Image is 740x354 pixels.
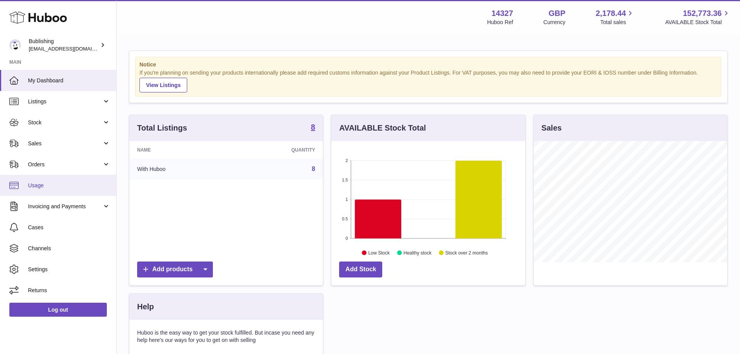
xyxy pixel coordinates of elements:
span: Channels [28,245,110,252]
span: My Dashboard [28,77,110,84]
h3: Total Listings [137,123,187,133]
div: Bublishing [29,38,99,52]
td: With Huboo [129,159,232,179]
text: 2 [346,158,348,163]
text: 1.5 [342,178,348,182]
a: Add Stock [339,262,382,277]
a: View Listings [139,78,187,92]
span: AVAILABLE Stock Total [665,19,731,26]
a: 152,773.36 AVAILABLE Stock Total [665,8,731,26]
a: 8 [312,166,315,172]
a: Log out [9,303,107,317]
th: Name [129,141,232,159]
span: Orders [28,161,102,168]
div: Currency [543,19,566,26]
text: 0 [346,236,348,241]
span: Settings [28,266,110,273]
a: Add products [137,262,213,277]
strong: 14327 [491,8,513,19]
img: internalAdmin-14327@internal.huboo.com [9,39,21,51]
span: 2,178.44 [596,8,626,19]
h3: Help [137,302,154,312]
span: Returns [28,287,110,294]
h3: AVAILABLE Stock Total [339,123,426,133]
text: Stock over 2 months [446,250,488,255]
span: Listings [28,98,102,105]
span: Sales [28,140,102,147]
p: Huboo is the easy way to get your stock fulfilled. But incase you need any help here's our ways f... [137,329,315,344]
span: Invoicing and Payments [28,203,102,210]
text: Low Stock [368,250,390,255]
h3: Sales [542,123,562,133]
span: Cases [28,224,110,231]
span: Usage [28,182,110,189]
strong: 8 [311,123,315,131]
span: Stock [28,119,102,126]
strong: Notice [139,61,717,68]
div: If you're planning on sending your products internationally please add required customs informati... [139,69,717,92]
text: 0.5 [342,216,348,221]
span: 152,773.36 [683,8,722,19]
text: Healthy stock [404,250,432,255]
th: Quantity [232,141,323,159]
strong: GBP [548,8,565,19]
a: 2,178.44 Total sales [596,8,635,26]
span: Total sales [600,19,635,26]
div: Huboo Ref [487,19,513,26]
a: 8 [311,123,315,133]
span: [EMAIL_ADDRESS][DOMAIN_NAME] [29,45,114,52]
text: 1 [346,197,348,202]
